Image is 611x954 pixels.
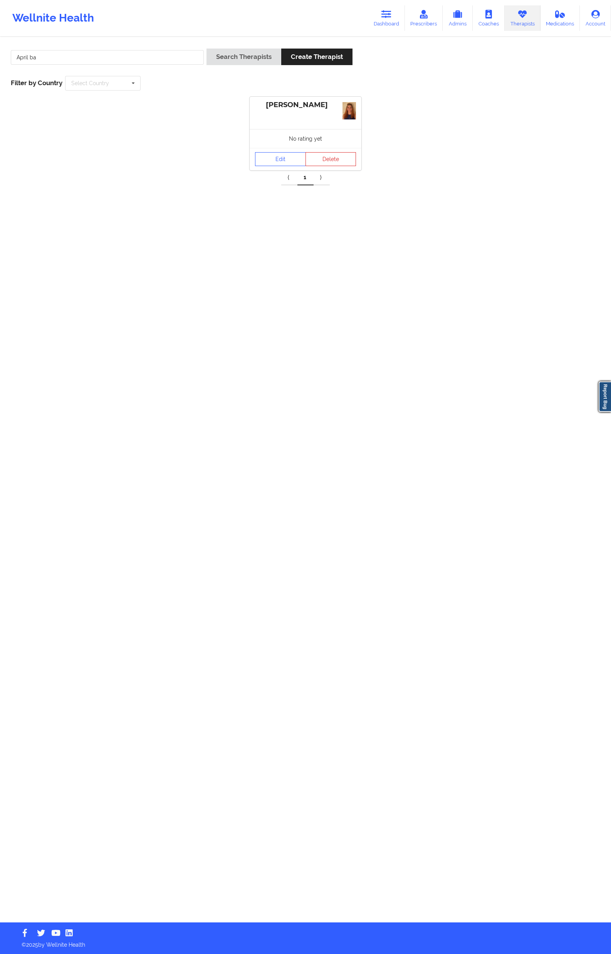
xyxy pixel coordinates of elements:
a: Coaches [473,5,505,31]
a: Admins [443,5,473,31]
a: Report Bug [599,381,611,412]
span: Filter by Country [11,79,62,87]
button: Delete [305,152,356,166]
a: Dashboard [368,5,405,31]
img: 653a5882-44f8-4133-b6a3-a8da37167cde_51c446c9-187a-4787-ad10-48de5bdd32b6IMG_6850.jpeg [342,102,356,119]
input: Search Keywords [11,50,204,65]
div: Select Country [71,81,109,86]
a: Medications [540,5,580,31]
p: © 2025 by Wellnite Health [16,936,595,949]
a: Previous item [281,170,297,185]
div: [PERSON_NAME] [255,101,356,109]
a: Account [580,5,611,31]
div: No rating yet [250,129,361,148]
a: Next item [314,170,330,185]
a: 1 [297,170,314,185]
a: Therapists [505,5,540,31]
button: Create Therapist [281,49,352,65]
div: Pagination Navigation [281,170,330,185]
a: Edit [255,152,306,166]
button: Search Therapists [206,49,281,65]
a: Prescribers [405,5,443,31]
